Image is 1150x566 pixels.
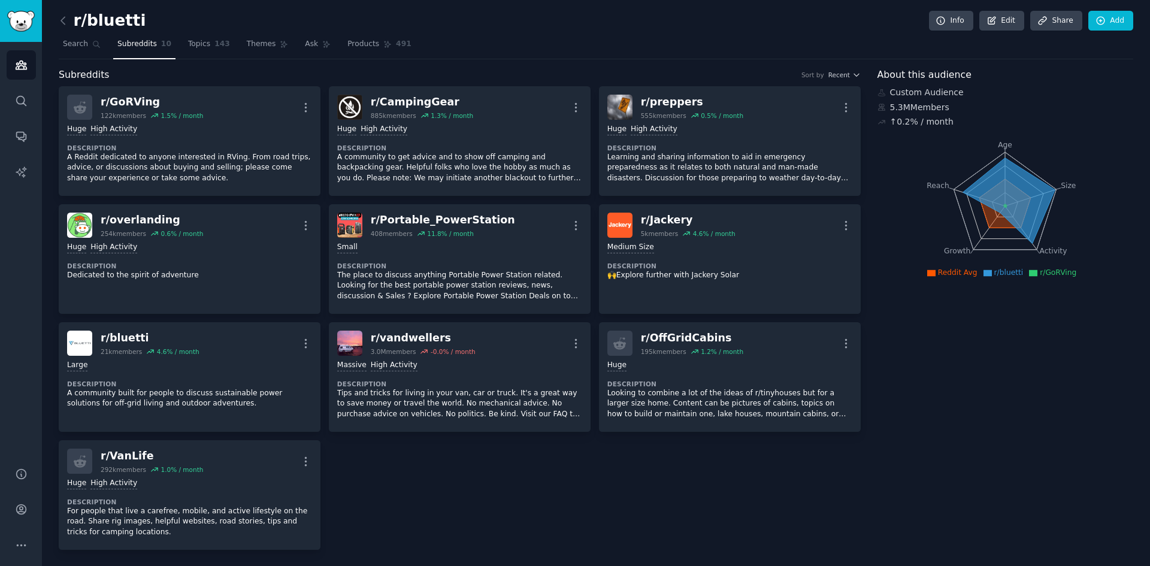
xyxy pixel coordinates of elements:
[305,39,318,50] span: Ask
[427,229,474,238] div: 11.8 % / month
[59,68,110,83] span: Subreddits
[361,124,407,135] div: High Activity
[927,181,949,189] tspan: Reach
[641,229,679,238] div: 5k members
[101,229,146,238] div: 254k members
[607,213,632,238] img: Jackery
[67,242,86,253] div: Huge
[337,270,582,302] p: The place to discuss anything Portable Power Station related. Looking for the best portable power...
[890,116,954,128] div: ↑ 0.2 % / month
[607,262,852,270] dt: Description
[944,247,970,255] tspan: Growth
[599,86,861,196] a: preppersr/preppers555kmembers0.5% / monthHugeHigh ActivityDescriptionLearning and sharing informa...
[90,478,137,489] div: High Activity
[67,270,312,281] p: Dedicated to the spirit of adventure
[431,111,473,120] div: 1.3 % / month
[67,360,87,371] div: Large
[607,242,654,253] div: Medium Size
[337,95,362,120] img: CampingGear
[641,111,686,120] div: 555k members
[801,71,824,79] div: Sort by
[877,101,1134,114] div: 5.3M Members
[1088,11,1133,31] a: Add
[67,388,312,409] p: A community built for people to discuss sustainable power solutions for off-grid living and outdo...
[59,86,320,196] a: r/GoRVing122kmembers1.5% / monthHugeHigh ActivityDescriptionA Reddit dedicated to anyone interest...
[329,322,591,432] a: vandwellersr/vandwellers3.0Mmembers-0.0% / monthMassiveHigh ActivityDescriptionTips and tricks fo...
[101,95,203,110] div: r/ GoRVing
[371,331,476,346] div: r/ vandwellers
[607,152,852,184] p: Learning and sharing information to aid in emergency preparedness as it relates to both natural a...
[938,268,978,277] span: Reddit Avg
[599,204,861,314] a: Jackeryr/Jackery5kmembers4.6% / monthMedium SizeDescription🙌Explore further with Jackery Solar
[641,213,736,228] div: r/ Jackery
[329,204,591,314] a: Portable_PowerStationr/Portable_PowerStation408members11.8% / monthSmallDescriptionThe place to d...
[329,86,591,196] a: CampingGearr/CampingGear885kmembers1.3% / monthHugeHigh ActivityDescriptionA community to get adv...
[184,35,234,59] a: Topics143
[431,347,476,356] div: -0.0 % / month
[371,229,413,238] div: 408 members
[877,86,1134,99] div: Custom Audience
[337,388,582,420] p: Tips and tricks for living in your van, car or truck. It's a great way to save money or travel th...
[59,322,320,432] a: bluettir/bluetti21kmembers4.6% / monthLargeDescriptionA community built for people to discuss sus...
[90,242,137,253] div: High Activity
[1039,247,1067,255] tspan: Activity
[347,39,379,50] span: Products
[301,35,335,59] a: Ask
[371,95,473,110] div: r/ CampingGear
[641,331,743,346] div: r/ OffGridCabins
[337,242,358,253] div: Small
[161,229,203,238] div: 0.6 % / month
[59,440,320,550] a: r/VanLife292kmembers1.0% / monthHugeHigh ActivityDescriptionFor people that live a carefree, mobi...
[337,360,367,371] div: Massive
[101,213,203,228] div: r/ overlanding
[641,347,686,356] div: 195k members
[998,141,1012,149] tspan: Age
[929,11,973,31] a: Info
[371,111,416,120] div: 885k members
[90,124,137,135] div: High Activity
[607,270,852,281] p: 🙌Explore further with Jackery Solar
[161,39,171,50] span: 10
[67,262,312,270] dt: Description
[337,144,582,152] dt: Description
[188,39,210,50] span: Topics
[67,213,92,238] img: overlanding
[607,388,852,420] p: Looking to combine a lot of the ideas of r/tinyhouses but for a larger size home. Content can be ...
[337,262,582,270] dt: Description
[101,449,203,464] div: r/ VanLife
[67,498,312,506] dt: Description
[607,124,627,135] div: Huge
[599,322,861,432] a: r/OffGridCabins195kmembers1.2% / monthHugeDescriptionLooking to combine a lot of the ideas of r/t...
[214,39,230,50] span: 143
[979,11,1024,31] a: Edit
[371,360,417,371] div: High Activity
[59,204,320,314] a: overlandingr/overlanding254kmembers0.6% / monthHugeHigh ActivityDescriptionDedicated to the spiri...
[337,213,362,238] img: Portable_PowerStation
[247,39,276,50] span: Themes
[337,380,582,388] dt: Description
[1040,268,1076,277] span: r/GoRVing
[67,124,86,135] div: Huge
[607,95,632,120] img: preppers
[701,111,743,120] div: 0.5 % / month
[63,39,88,50] span: Search
[371,213,515,228] div: r/ Portable_PowerStation
[117,39,157,50] span: Subreddits
[243,35,293,59] a: Themes
[157,347,199,356] div: 4.6 % / month
[59,11,146,31] h2: r/bluetti
[877,68,972,83] span: About this audience
[101,465,146,474] div: 292k members
[337,124,356,135] div: Huge
[59,35,105,59] a: Search
[701,347,743,356] div: 1.2 % / month
[396,39,411,50] span: 491
[67,152,312,184] p: A Reddit dedicated to anyone interested in RVing. From road trips, advice, or discussions about b...
[101,331,199,346] div: r/ bluetti
[994,268,1024,277] span: r/bluetti
[161,111,203,120] div: 1.5 % / month
[161,465,203,474] div: 1.0 % / month
[337,152,582,184] p: A community to get advice and to show off camping and backpacking gear. Helpful folks who love th...
[67,506,312,538] p: For people that live a carefree, mobile, and active lifestyle on the road. Share rig images, help...
[1061,181,1076,189] tspan: Size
